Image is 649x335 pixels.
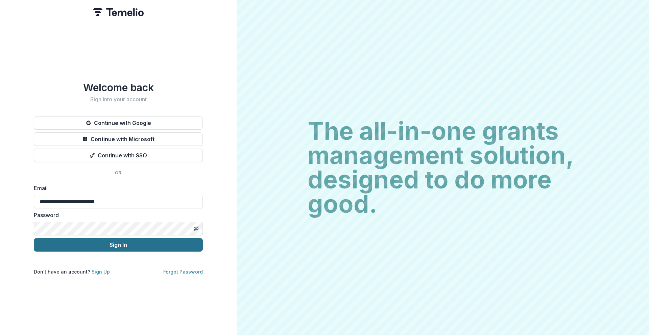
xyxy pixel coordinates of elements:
button: Toggle password visibility [191,223,201,234]
img: Temelio [93,8,144,16]
a: Forgot Password [163,269,203,275]
p: Don't have an account? [34,268,110,275]
button: Continue with Microsoft [34,132,203,146]
button: Continue with SSO [34,149,203,162]
a: Sign Up [92,269,110,275]
h2: Sign into your account [34,96,203,103]
label: Email [34,184,199,192]
label: Password [34,211,199,219]
h1: Welcome back [34,81,203,94]
button: Continue with Google [34,116,203,130]
button: Sign In [34,238,203,252]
